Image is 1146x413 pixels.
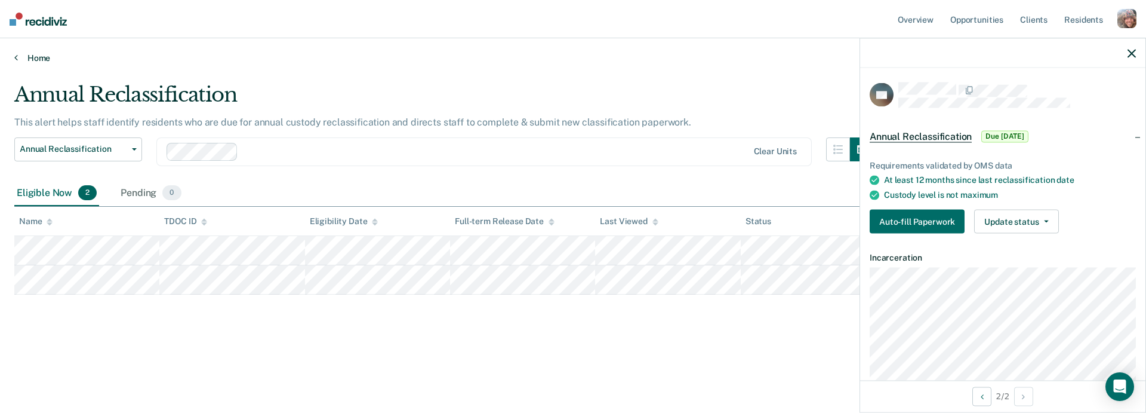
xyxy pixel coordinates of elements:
div: Open Intercom Messenger [1105,372,1134,401]
div: 2 / 2 [860,380,1145,412]
div: TDOC ID [164,216,207,227]
button: Next Opportunity [1014,387,1033,406]
div: Custody level is not [884,190,1136,200]
a: Home [14,53,1132,63]
div: Eligibility Date [310,216,378,227]
div: Full-term Release Date [455,216,554,227]
span: date [1056,175,1074,185]
div: At least 12 months since last reclassification [884,175,1136,185]
button: Update status [974,210,1058,234]
button: Auto-fill Paperwork [870,210,965,234]
div: Clear units [754,146,797,157]
div: Pending [118,181,183,207]
a: Navigate to form link [870,210,969,234]
p: This alert helps staff identify residents who are due for annual custody reclassification and dir... [14,117,691,128]
div: Eligible Now [14,181,99,207]
div: Annual ReclassificationDue [DATE] [860,117,1145,155]
div: Last Viewed [600,216,658,227]
span: Annual Reclassification [20,144,127,154]
span: 0 [162,185,181,201]
span: 2 [78,185,97,201]
span: Annual Reclassification [870,130,972,142]
dt: Incarceration [870,253,1136,263]
img: Recidiviz [10,13,67,26]
button: Previous Opportunity [972,387,991,406]
div: Requirements validated by OMS data [870,160,1136,170]
span: maximum [960,190,998,200]
div: Annual Reclassification [14,82,874,117]
div: Status [745,216,771,227]
div: Name [19,216,53,227]
span: Due [DATE] [981,130,1028,142]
